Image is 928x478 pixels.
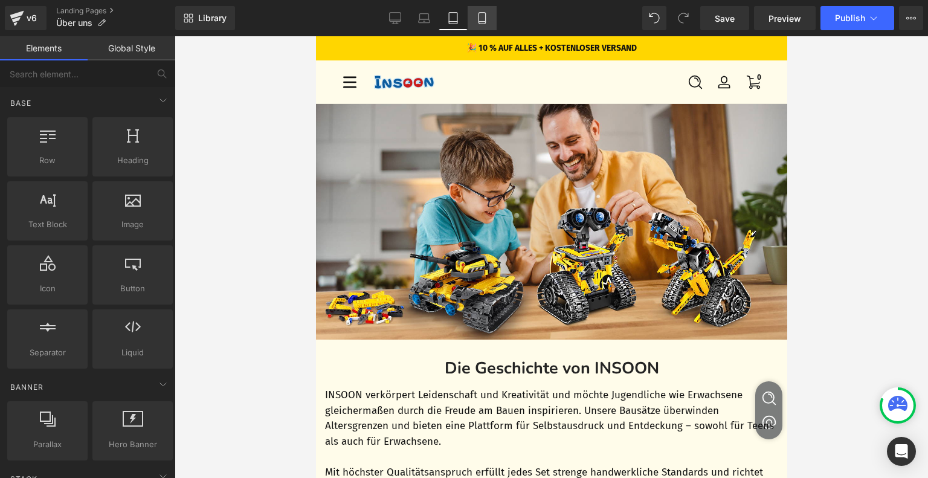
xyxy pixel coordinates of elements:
[56,18,92,28] span: Über uns
[754,6,816,30] a: Preview
[9,351,462,413] p: INSOON verkörpert Leidenschaft und Kreativität und möchte Jugendliche wie Erwachsene gleichermaße...
[835,13,865,23] span: Publish
[9,381,45,393] span: Banner
[820,6,894,30] button: Publish
[887,437,916,466] div: Open Intercom Messenger
[899,6,923,30] button: More
[11,154,84,167] span: Row
[150,6,321,18] a: 🎉 10 % AUF ALLES + KOSTENLOSER VERSAND
[58,39,118,53] img: de.insoon
[423,27,452,65] a: Warenkorb
[671,6,695,30] button: Redo
[372,39,387,53] a: Suche
[642,6,666,30] button: Undo
[5,6,47,30] a: v6
[96,346,169,359] span: Liquid
[66,2,405,22] slider-component: Slider
[96,438,169,451] span: Hero Banner
[96,282,169,295] span: Button
[24,10,39,26] div: v6
[19,31,48,60] summary: Menü
[9,321,462,343] h2: Die Geschichte von INSOON
[11,218,84,231] span: Text Block
[88,36,175,60] a: Global Style
[11,346,84,359] span: Separator
[11,438,84,451] span: Parallax
[715,12,735,25] span: Save
[56,6,175,16] a: Landing Pages
[11,282,84,295] span: Icon
[96,154,169,167] span: Heading
[365,27,394,65] modal-opener: Suchleiste
[9,97,33,109] span: Base
[96,218,169,231] span: Image
[768,12,801,25] span: Preview
[381,6,410,30] a: Desktop
[175,6,235,30] a: New Library
[198,13,227,24] span: Library
[410,6,439,30] a: Laptop
[439,6,468,30] a: Tablet
[468,6,497,30] a: Mobile
[9,428,462,475] p: Mit höchster Qualitätsanspruch erfüllt jedes Set strenge handwerkliche Standards und richtet sich...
